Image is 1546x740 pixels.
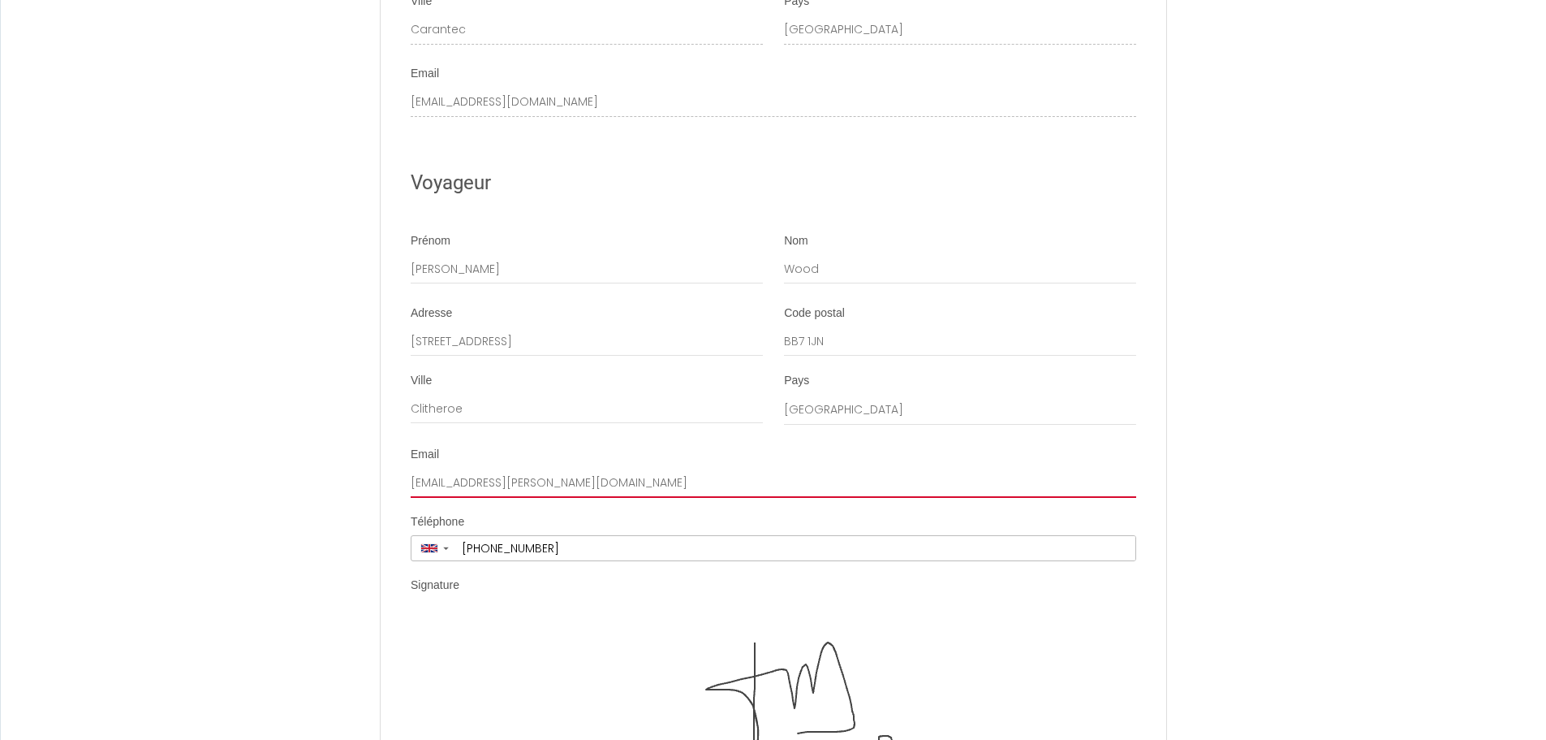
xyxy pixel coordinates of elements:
[411,305,452,322] label: Adresse
[411,514,464,530] label: Téléphone
[411,373,432,389] label: Ville
[411,66,439,82] label: Email
[784,305,845,322] label: Code postal
[784,373,809,389] label: Pays
[411,233,450,249] label: Prénom
[411,447,439,463] label: Email
[456,536,1135,560] input: +44 7400 123456
[441,545,450,552] span: ▼
[784,233,808,249] label: Nom
[411,578,459,594] label: Signature
[411,167,1136,199] h2: Voyageur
